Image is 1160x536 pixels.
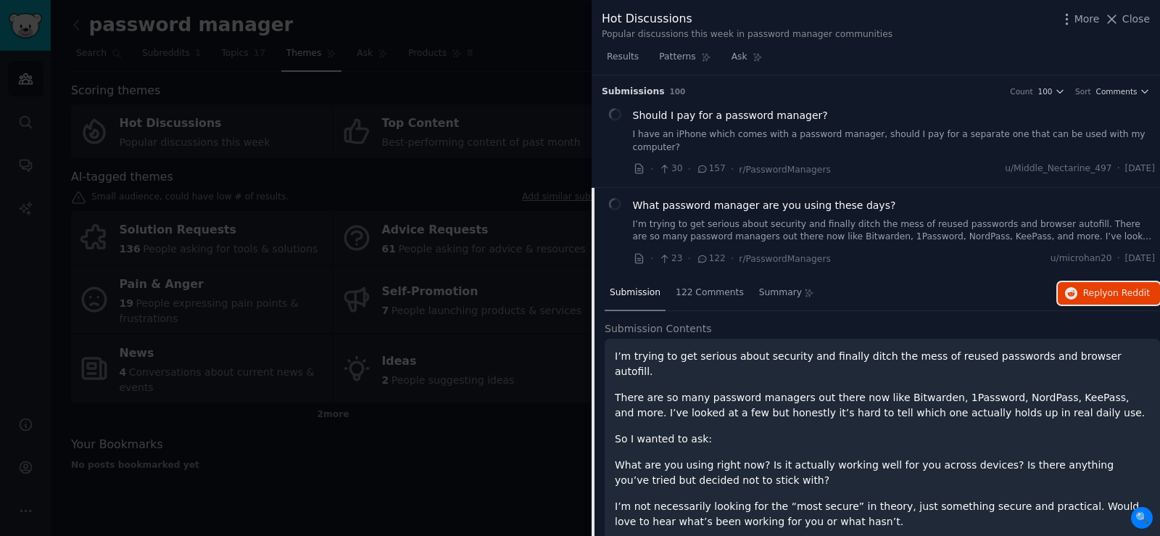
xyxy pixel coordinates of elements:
[731,251,734,266] span: ·
[602,86,665,99] span: Submission s
[1010,86,1032,96] div: Count
[759,286,802,300] span: Summary
[615,432,1150,447] p: So I wanted to ask:
[1074,12,1100,27] span: More
[732,51,747,64] span: Ask
[1122,12,1150,27] span: Close
[1038,86,1053,96] span: 100
[1117,252,1120,265] span: ·
[615,458,1150,488] p: What are you using right now? Is it actually working well for you across devices? Is there anythi...
[670,87,686,96] span: 100
[602,46,644,75] a: Results
[654,46,716,75] a: Patterns
[650,251,653,266] span: ·
[1059,12,1100,27] button: More
[658,162,682,176] span: 30
[1108,288,1150,298] span: on Reddit
[615,499,1150,529] p: I’m not necessarily looking for the “most secure” in theory, just something secure and practical....
[1104,12,1150,27] button: Close
[658,252,682,265] span: 23
[688,251,691,266] span: ·
[1131,507,1153,529] span: 🔍
[633,218,1156,244] a: I’m trying to get serious about security and finally ditch the mess of reused passwords and brows...
[739,165,830,175] span: r/PasswordManagers
[1096,86,1150,96] button: Comments
[676,286,744,300] span: 122 Comments
[610,286,660,300] span: Submission
[1083,287,1150,300] span: Reply
[1005,162,1111,176] span: u/Middle_Nectarine_497
[1075,86,1091,96] div: Sort
[696,252,726,265] span: 122
[650,162,653,177] span: ·
[633,108,828,123] a: Should I pay for a password manager?
[688,162,691,177] span: ·
[731,162,734,177] span: ·
[1125,162,1155,176] span: [DATE]
[726,46,768,75] a: Ask
[633,198,896,213] a: What password manager are you using these days?
[1117,162,1120,176] span: ·
[1051,252,1112,265] span: u/microhan20
[696,162,726,176] span: 157
[1096,86,1138,96] span: Comments
[602,28,892,41] div: Popular discussions this week in password manager communities
[633,128,1156,154] a: I have an iPhone which comes with a password manager, should I pay for a separate one that can be...
[615,349,1150,379] p: I’m trying to get serious about security and finally ditch the mess of reused passwords and brows...
[615,390,1150,421] p: There are so many password managers out there now like Bitwarden, 1Password, NordPass, KeePass, a...
[602,10,892,28] div: Hot Discussions
[1038,86,1066,96] button: 100
[607,51,639,64] span: Results
[1125,252,1155,265] span: [DATE]
[605,321,712,337] span: Submission Contents
[1058,282,1160,305] button: Replyon Reddit
[739,254,830,264] span: r/PasswordManagers
[659,51,695,64] span: Patterns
